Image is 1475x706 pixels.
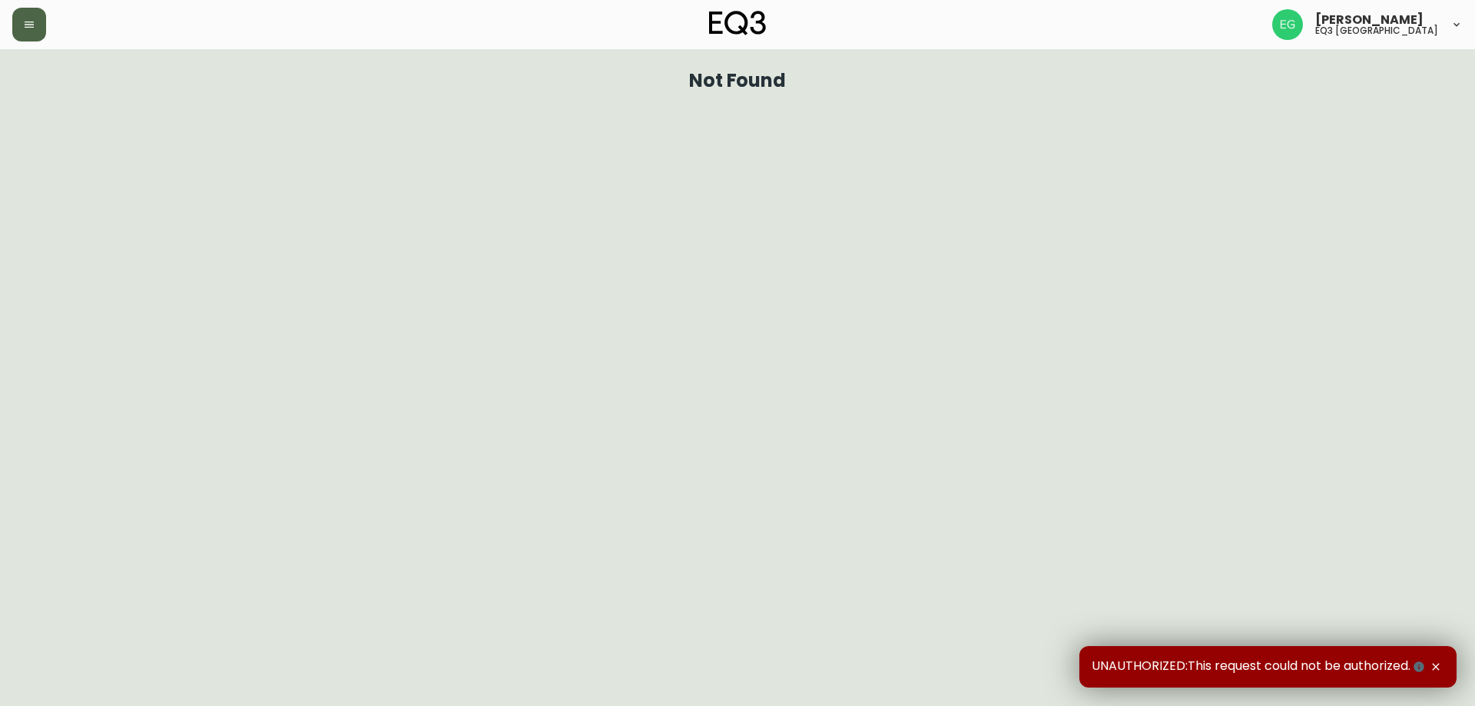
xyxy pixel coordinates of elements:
h5: eq3 [GEOGRAPHIC_DATA] [1315,26,1438,35]
h1: Not Found [689,74,787,88]
img: logo [709,11,766,35]
img: db11c1629862fe82d63d0774b1b54d2b [1272,9,1303,40]
span: UNAUTHORIZED:This request could not be authorized. [1092,658,1427,675]
span: [PERSON_NAME] [1315,14,1424,26]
